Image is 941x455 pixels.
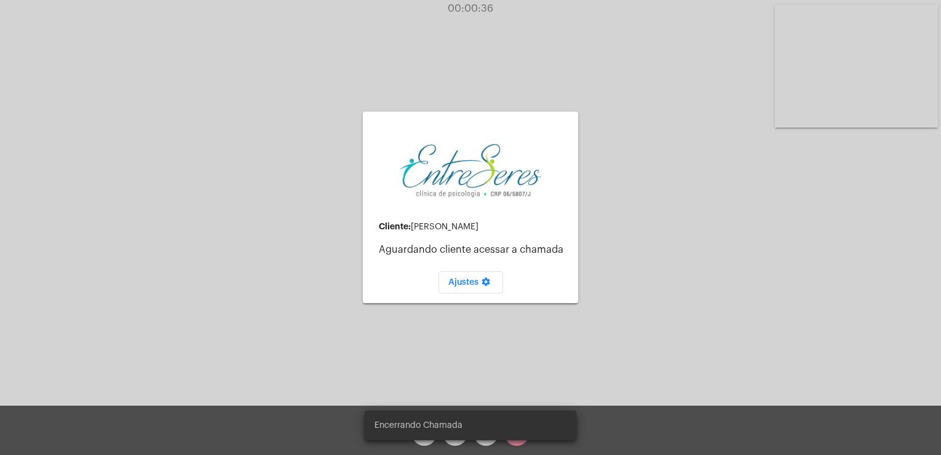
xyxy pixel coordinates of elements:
[400,142,541,199] img: aa27006a-a7e4-c883-abf8-315c10fe6841.png
[379,222,411,231] strong: Cliente:
[448,278,493,287] span: Ajustes
[448,4,493,14] span: 00:00:36
[374,419,462,432] span: Encerrando Chamada
[379,244,568,255] p: Aguardando cliente acessar a chamada
[479,277,493,292] mat-icon: settings
[379,222,568,232] div: [PERSON_NAME]
[438,271,503,293] button: Ajustes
